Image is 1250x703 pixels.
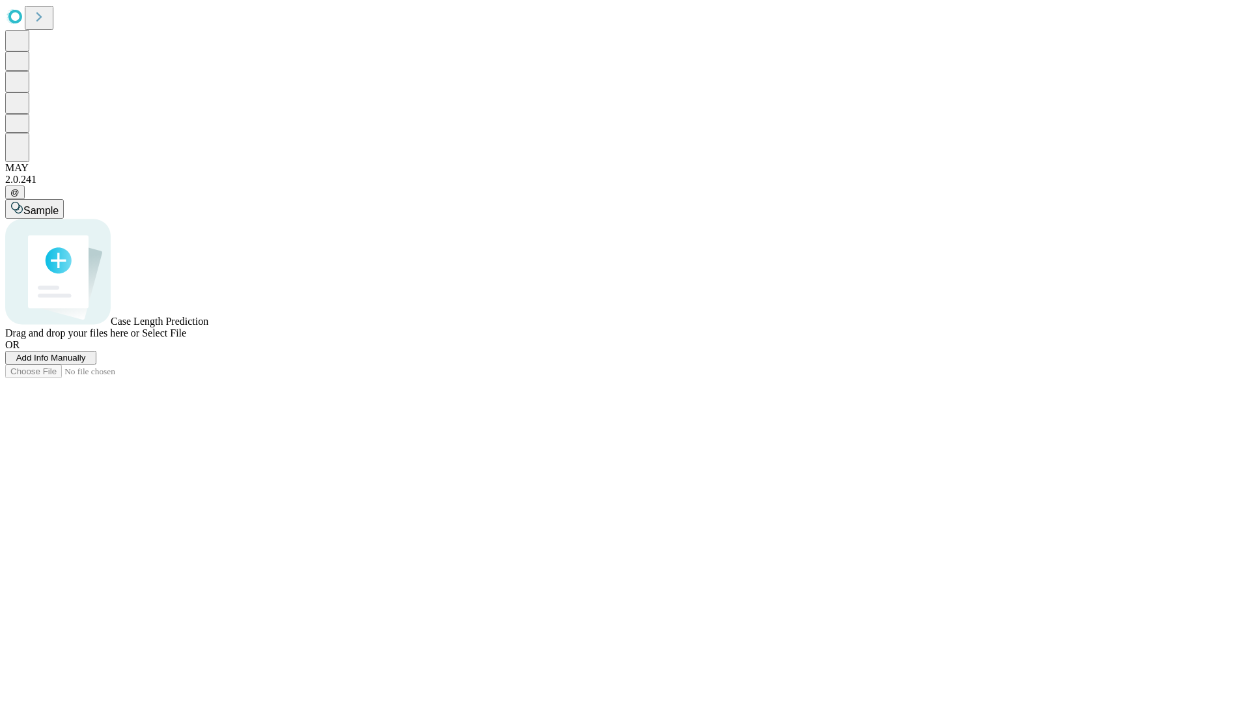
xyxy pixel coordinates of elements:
span: Drag and drop your files here or [5,327,139,338]
div: MAY [5,162,1245,174]
span: Sample [23,205,59,216]
button: Add Info Manually [5,351,96,365]
span: Case Length Prediction [111,316,208,327]
span: @ [10,187,20,197]
span: Add Info Manually [16,353,86,363]
button: Sample [5,199,64,219]
button: @ [5,186,25,199]
span: OR [5,339,20,350]
span: Select File [142,327,186,338]
div: 2.0.241 [5,174,1245,186]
